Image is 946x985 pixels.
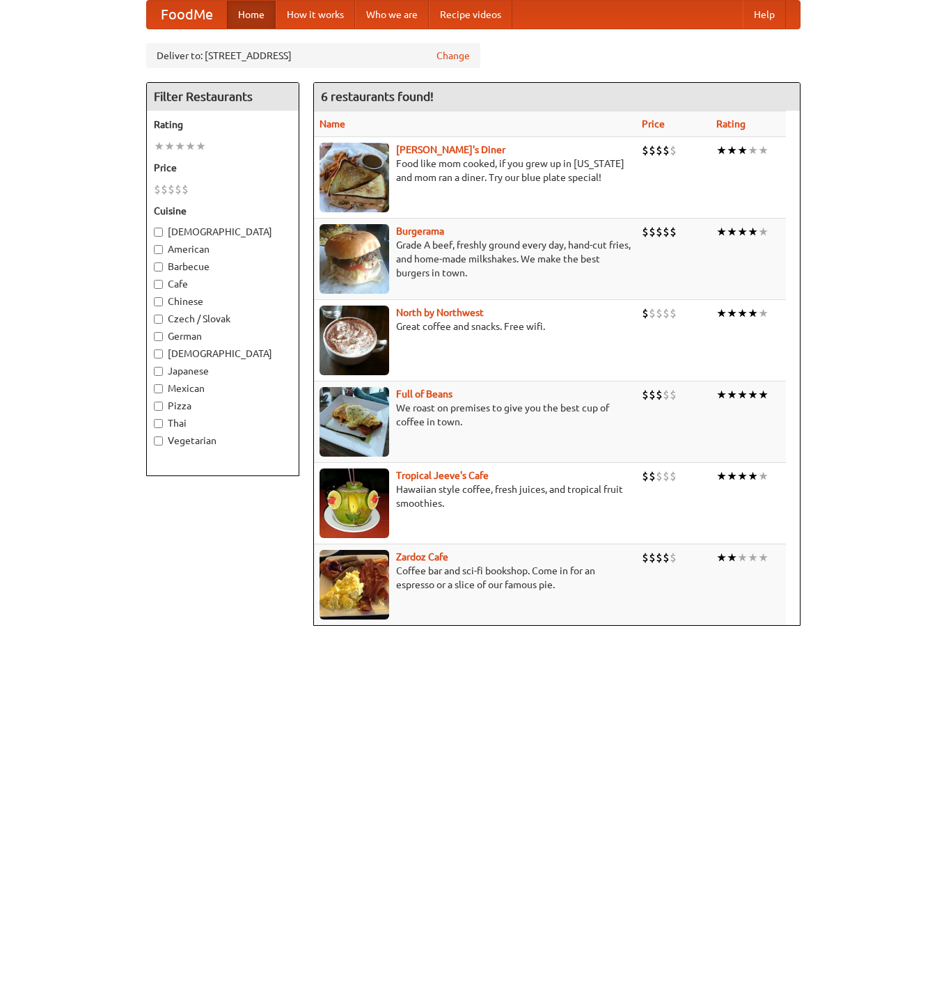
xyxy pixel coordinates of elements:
[727,550,737,565] li: ★
[154,402,163,411] input: Pizza
[161,182,168,197] li: $
[396,144,505,155] b: [PERSON_NAME]'s Diner
[656,468,663,484] li: $
[154,436,163,446] input: Vegetarian
[154,277,292,291] label: Cafe
[320,224,389,294] img: burgerama.jpg
[154,262,163,271] input: Barbecue
[154,228,163,237] input: [DEMOGRAPHIC_DATA]
[182,182,189,197] li: $
[716,387,727,402] li: ★
[436,49,470,63] a: Change
[154,399,292,413] label: Pizza
[649,550,656,565] li: $
[154,312,292,326] label: Czech / Slovak
[737,306,748,321] li: ★
[185,139,196,154] li: ★
[727,143,737,158] li: ★
[748,306,758,321] li: ★
[670,306,677,321] li: $
[154,329,292,343] label: German
[649,387,656,402] li: $
[758,387,768,402] li: ★
[748,387,758,402] li: ★
[737,387,748,402] li: ★
[649,143,656,158] li: $
[147,1,227,29] a: FoodMe
[154,204,292,218] h5: Cuisine
[663,224,670,239] li: $
[649,468,656,484] li: $
[154,139,164,154] li: ★
[656,143,663,158] li: $
[737,550,748,565] li: ★
[642,143,649,158] li: $
[320,320,631,333] p: Great coffee and snacks. Free wifi.
[396,470,489,481] a: Tropical Jeeve's Cafe
[748,468,758,484] li: ★
[758,550,768,565] li: ★
[649,306,656,321] li: $
[642,550,649,565] li: $
[642,306,649,321] li: $
[663,143,670,158] li: $
[355,1,429,29] a: Who we are
[663,550,670,565] li: $
[737,143,748,158] li: ★
[396,226,444,237] a: Burgerama
[748,143,758,158] li: ★
[758,306,768,321] li: ★
[320,564,631,592] p: Coffee bar and sci-fi bookshop. Come in for an espresso or a slice of our famous pie.
[320,387,389,457] img: beans.jpg
[663,387,670,402] li: $
[727,387,737,402] li: ★
[154,367,163,376] input: Japanese
[320,401,631,429] p: We roast on premises to give you the best cup of coffee in town.
[154,161,292,175] h5: Price
[642,468,649,484] li: $
[154,434,292,448] label: Vegetarian
[737,224,748,239] li: ★
[154,280,163,289] input: Cafe
[396,307,484,318] a: North by Northwest
[716,468,727,484] li: ★
[168,182,175,197] li: $
[175,139,185,154] li: ★
[656,224,663,239] li: $
[146,43,480,68] div: Deliver to: [STREET_ADDRESS]
[147,83,299,111] h4: Filter Restaurants
[154,182,161,197] li: $
[716,118,746,129] a: Rating
[716,550,727,565] li: ★
[154,242,292,256] label: American
[642,118,665,129] a: Price
[154,315,163,324] input: Czech / Slovak
[154,332,163,341] input: German
[154,416,292,430] label: Thai
[396,551,448,562] b: Zardoz Cafe
[748,550,758,565] li: ★
[649,224,656,239] li: $
[663,468,670,484] li: $
[320,550,389,620] img: zardoz.jpg
[716,224,727,239] li: ★
[320,143,389,212] img: sallys.jpg
[154,347,292,361] label: [DEMOGRAPHIC_DATA]
[642,387,649,402] li: $
[154,260,292,274] label: Barbecue
[154,225,292,239] label: [DEMOGRAPHIC_DATA]
[320,118,345,129] a: Name
[396,388,452,400] a: Full of Beans
[196,139,206,154] li: ★
[164,139,175,154] li: ★
[716,143,727,158] li: ★
[320,306,389,375] img: north.jpg
[154,118,292,132] h5: Rating
[227,1,276,29] a: Home
[748,224,758,239] li: ★
[670,468,677,484] li: $
[320,482,631,510] p: Hawaiian style coffee, fresh juices, and tropical fruit smoothies.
